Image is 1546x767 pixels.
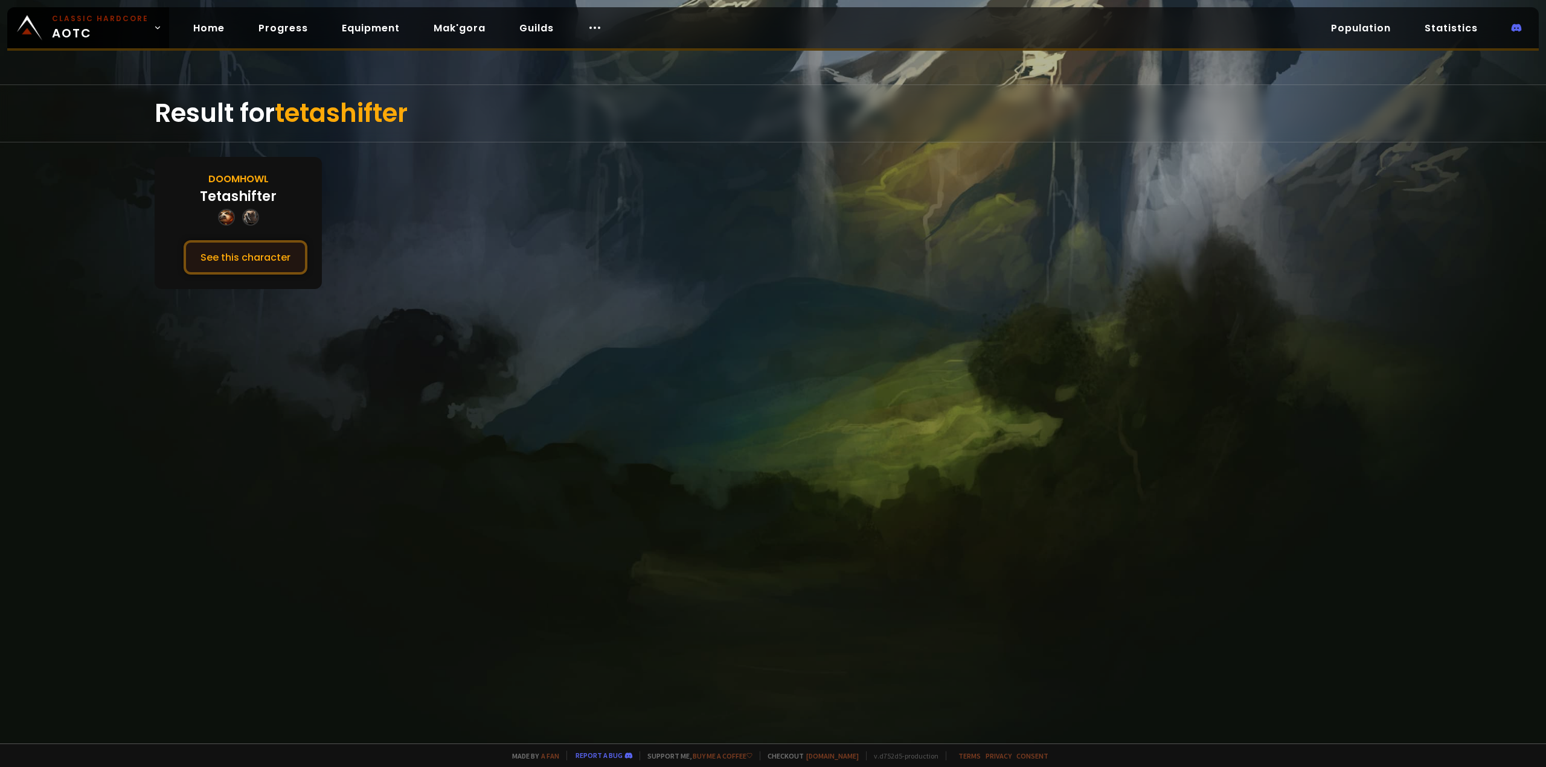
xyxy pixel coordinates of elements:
[52,13,149,42] span: AOTC
[184,240,307,275] button: See this character
[424,16,495,40] a: Mak'gora
[249,16,318,40] a: Progress
[52,13,149,24] small: Classic Hardcore
[760,751,859,760] span: Checkout
[208,171,269,186] div: Doomhowl
[1016,751,1048,760] a: Consent
[576,751,623,760] a: Report a bug
[510,16,563,40] a: Guilds
[1321,16,1400,40] a: Population
[200,186,277,206] div: Tetashifter
[184,16,234,40] a: Home
[1415,16,1487,40] a: Statistics
[275,95,408,131] span: tetashifter
[640,751,752,760] span: Support me,
[332,16,409,40] a: Equipment
[155,85,1391,142] div: Result for
[806,751,859,760] a: [DOMAIN_NAME]
[505,751,559,760] span: Made by
[541,751,559,760] a: a fan
[693,751,752,760] a: Buy me a coffee
[958,751,981,760] a: Terms
[986,751,1012,760] a: Privacy
[866,751,938,760] span: v. d752d5 - production
[7,7,169,48] a: Classic HardcoreAOTC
